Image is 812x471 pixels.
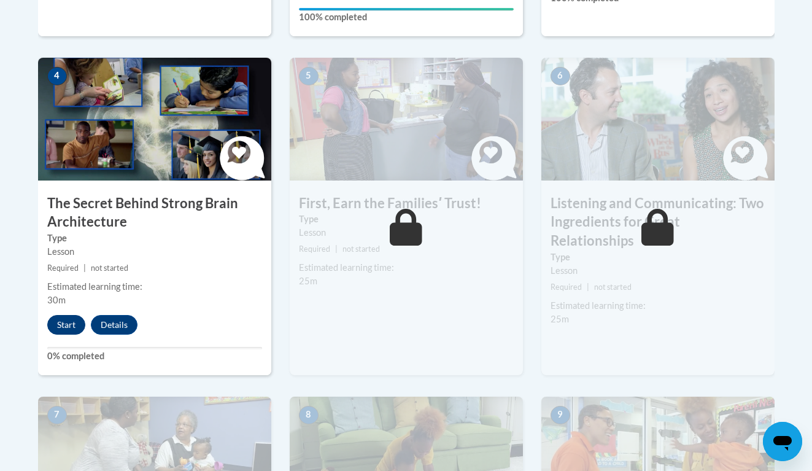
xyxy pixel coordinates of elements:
[47,232,262,245] label: Type
[91,263,128,273] span: not started
[551,67,570,85] span: 6
[551,406,570,424] span: 9
[47,406,67,424] span: 7
[594,282,632,292] span: not started
[299,8,514,10] div: Your progress
[587,282,589,292] span: |
[763,422,802,461] iframe: Button to launch messaging window
[342,244,380,254] span: not started
[551,299,765,313] div: Estimated learning time:
[290,194,523,213] h3: First, Earn the Familiesʹ Trust!
[551,264,765,278] div: Lesson
[299,67,319,85] span: 5
[47,67,67,85] span: 4
[299,276,317,286] span: 25m
[47,263,79,273] span: Required
[299,10,514,24] label: 100% completed
[83,263,86,273] span: |
[47,245,262,259] div: Lesson
[38,194,271,232] h3: The Secret Behind Strong Brain Architecture
[299,244,330,254] span: Required
[335,244,338,254] span: |
[299,261,514,274] div: Estimated learning time:
[38,58,271,181] img: Course Image
[47,315,85,335] button: Start
[551,251,765,264] label: Type
[290,58,523,181] img: Course Image
[551,282,582,292] span: Required
[299,226,514,239] div: Lesson
[47,349,262,363] label: 0% completed
[541,58,775,181] img: Course Image
[47,280,262,294] div: Estimated learning time:
[551,314,569,324] span: 25m
[91,315,137,335] button: Details
[299,212,514,226] label: Type
[541,194,775,251] h3: Listening and Communicating: Two Ingredients for Great Relationships
[299,406,319,424] span: 8
[47,295,66,305] span: 30m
